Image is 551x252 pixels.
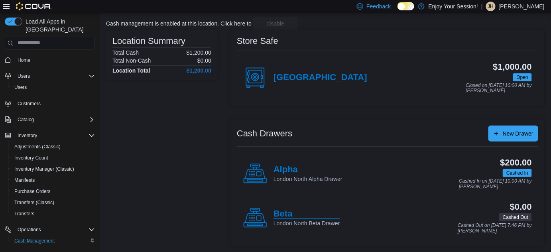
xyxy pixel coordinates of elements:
button: Home [2,54,98,66]
span: Inventory Manager (Classic) [14,166,74,172]
h6: Total Non-Cash [112,57,151,64]
button: Adjustments (Classic) [8,141,98,152]
a: Adjustments (Classic) [11,142,64,152]
a: Inventory Count [11,153,51,163]
span: disable [267,20,284,28]
span: JH [488,2,494,11]
img: Cova [16,2,51,10]
h3: Store Safe [237,36,278,46]
a: Transfers [11,209,37,219]
span: Operations [18,226,41,233]
button: Users [2,71,98,82]
span: Users [14,84,27,91]
a: Users [11,83,30,92]
button: Purchase Orders [8,186,98,197]
a: Purchase Orders [11,187,54,196]
span: Customers [14,98,95,108]
button: Transfers [8,208,98,219]
p: London North Beta Drawer [274,219,340,227]
button: disable [253,17,298,30]
button: Operations [2,224,98,235]
a: Transfers (Classic) [11,198,57,207]
span: Users [14,71,95,81]
h3: $200.00 [500,158,532,167]
a: Manifests [11,175,38,185]
h3: Cash Drawers [237,129,292,138]
span: Inventory [14,131,95,140]
h4: Beta [274,209,340,219]
span: Inventory Manager (Classic) [11,164,95,174]
h3: Location Summary [112,36,185,46]
button: Inventory [2,130,98,141]
span: Feedback [366,2,391,10]
span: Inventory [18,132,37,139]
h4: $1,200.00 [187,67,211,74]
h3: $1,000.00 [493,62,532,72]
h3: $0.00 [510,202,532,212]
input: Dark Mode [398,2,414,10]
button: New Drawer [488,126,538,142]
p: Enjoy Your Session! [429,2,478,11]
button: Catalog [14,115,37,124]
span: Adjustments (Classic) [14,144,61,150]
a: Customers [14,99,44,108]
span: Cash Management [14,238,55,244]
a: Inventory Manager (Classic) [11,164,77,174]
span: Open [513,73,532,81]
p: Cash management is enabled at this location. Click here to [106,20,252,27]
span: Adjustments (Classic) [11,142,95,152]
span: Load All Apps in [GEOGRAPHIC_DATA] [22,18,95,33]
span: Open [517,74,528,81]
span: Cashed In [506,169,528,177]
span: Transfers [11,209,95,219]
h6: Total Cash [112,49,139,56]
span: Customers [18,100,41,107]
button: Users [8,82,98,93]
h4: [GEOGRAPHIC_DATA] [274,73,367,83]
p: London North Alpha Drawer [274,175,342,183]
span: Cashed Out [499,213,532,221]
a: Cash Management [11,236,58,246]
h4: Alpha [274,165,342,175]
span: Transfers [14,211,34,217]
a: Home [14,55,33,65]
span: Inventory Count [11,153,95,163]
p: Cashed Out on [DATE] 7:46 PM by [PERSON_NAME] [458,223,532,234]
button: Operations [14,225,44,234]
span: Cashed In [503,169,532,177]
p: Cashed In on [DATE] 10:00 AM by [PERSON_NAME] [459,179,532,189]
span: Manifests [14,177,35,183]
p: [PERSON_NAME] [499,2,545,11]
p: $1,200.00 [187,49,211,56]
span: Catalog [14,115,95,124]
span: Home [18,57,30,63]
span: Dark Mode [398,10,398,11]
span: Purchase Orders [11,187,95,196]
p: Closed on [DATE] 10:00 AM by [PERSON_NAME] [466,83,532,94]
p: | [481,2,483,11]
span: Catalog [18,116,34,123]
button: Cash Management [8,235,98,246]
button: Inventory Manager (Classic) [8,163,98,175]
span: Manifests [11,175,95,185]
button: Manifests [8,175,98,186]
span: Transfers (Classic) [11,198,95,207]
button: Customers [2,98,98,109]
button: Transfers (Classic) [8,197,98,208]
div: Justin Hutchings [486,2,496,11]
span: Home [14,55,95,65]
button: Inventory [14,131,40,140]
span: Purchase Orders [14,188,51,195]
span: New Drawer [503,130,533,138]
span: Cash Management [11,236,95,246]
p: $0.00 [197,57,211,64]
span: Transfers (Classic) [14,199,54,206]
span: Cashed Out [503,214,528,221]
button: Catalog [2,114,98,125]
span: Operations [14,225,95,234]
button: Users [14,71,33,81]
span: Inventory Count [14,155,48,161]
button: Inventory Count [8,152,98,163]
span: Users [18,73,30,79]
h4: Location Total [112,67,150,74]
